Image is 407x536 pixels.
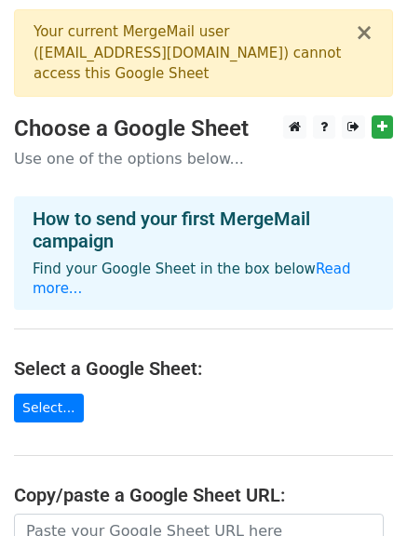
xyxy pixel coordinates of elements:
[14,357,393,380] h4: Select a Google Sheet:
[14,394,84,422] a: Select...
[34,21,355,85] div: Your current MergeMail user ( [EMAIL_ADDRESS][DOMAIN_NAME] ) cannot access this Google Sheet
[14,149,393,168] p: Use one of the options below...
[14,115,393,142] h3: Choose a Google Sheet
[33,208,374,252] h4: How to send your first MergeMail campaign
[33,261,351,297] a: Read more...
[33,260,374,299] p: Find your Google Sheet in the box below
[355,21,373,44] button: ×
[14,484,393,506] h4: Copy/paste a Google Sheet URL:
